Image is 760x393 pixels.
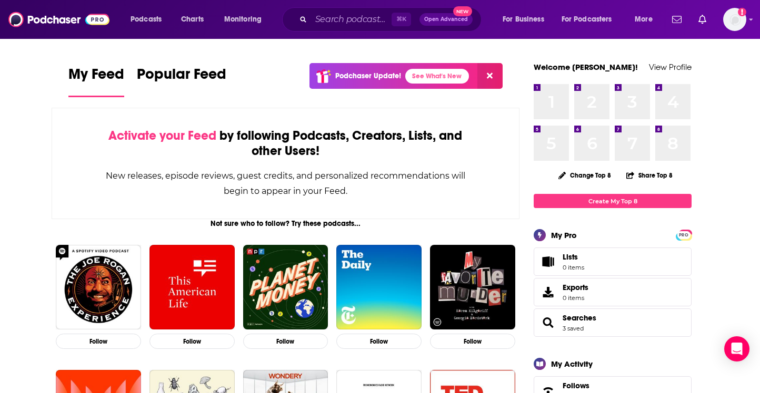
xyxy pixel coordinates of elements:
[405,69,469,84] a: See What's New
[8,9,109,29] img: Podchaser - Follow, Share and Rate Podcasts
[534,62,638,72] a: Welcome [PERSON_NAME]!
[723,8,746,31] span: Logged in as camsdkc
[723,8,746,31] img: User Profile
[68,65,124,89] span: My Feed
[724,336,749,361] div: Open Intercom Messenger
[534,308,692,337] span: Searches
[131,12,162,27] span: Podcasts
[105,168,466,199] div: New releases, episode reviews, guest credits, and personalized recommendations will begin to appe...
[677,231,690,239] a: PRO
[738,8,746,16] svg: Add a profile image
[649,62,692,72] a: View Profile
[495,11,557,28] button: open menu
[537,285,558,299] span: Exports
[563,283,588,292] span: Exports
[335,71,401,80] p: Podchaser Update!
[563,313,596,323] a: Searches
[635,12,653,27] span: More
[424,17,468,22] span: Open Advanced
[123,11,175,28] button: open menu
[534,194,692,208] a: Create My Top 8
[562,12,612,27] span: For Podcasters
[243,245,328,330] img: Planet Money
[555,11,627,28] button: open menu
[563,325,584,332] a: 3 saved
[108,128,216,143] span: Activate your Feed
[563,252,584,262] span: Lists
[537,315,558,330] a: Searches
[534,247,692,276] a: Lists
[217,11,275,28] button: open menu
[627,11,666,28] button: open menu
[56,245,141,330] img: The Joe Rogan Experience
[137,65,226,97] a: Popular Feed
[723,8,746,31] button: Show profile menu
[149,334,235,349] button: Follow
[430,245,515,330] img: My Favorite Murder with Karen Kilgariff and Georgia Hardstark
[563,381,659,390] a: Follows
[137,65,226,89] span: Popular Feed
[392,13,411,26] span: ⌘ K
[534,278,692,306] a: Exports
[419,13,473,26] button: Open AdvancedNew
[52,219,519,228] div: Not sure who to follow? Try these podcasts...
[626,165,673,185] button: Share Top 8
[563,381,589,390] span: Follows
[551,359,593,369] div: My Activity
[311,11,392,28] input: Search podcasts, credits, & more...
[563,294,588,302] span: 0 items
[68,65,124,97] a: My Feed
[336,334,422,349] button: Follow
[551,230,577,240] div: My Pro
[694,11,711,28] a: Show notifications dropdown
[181,12,204,27] span: Charts
[537,254,558,269] span: Lists
[668,11,686,28] a: Show notifications dropdown
[563,252,578,262] span: Lists
[336,245,422,330] img: The Daily
[503,12,544,27] span: For Business
[56,334,141,349] button: Follow
[174,11,210,28] a: Charts
[563,264,584,271] span: 0 items
[453,6,472,16] span: New
[224,12,262,27] span: Monitoring
[292,7,492,32] div: Search podcasts, credits, & more...
[430,334,515,349] button: Follow
[243,334,328,349] button: Follow
[105,128,466,159] div: by following Podcasts, Creators, Lists, and other Users!
[552,169,617,182] button: Change Top 8
[149,245,235,330] img: This American Life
